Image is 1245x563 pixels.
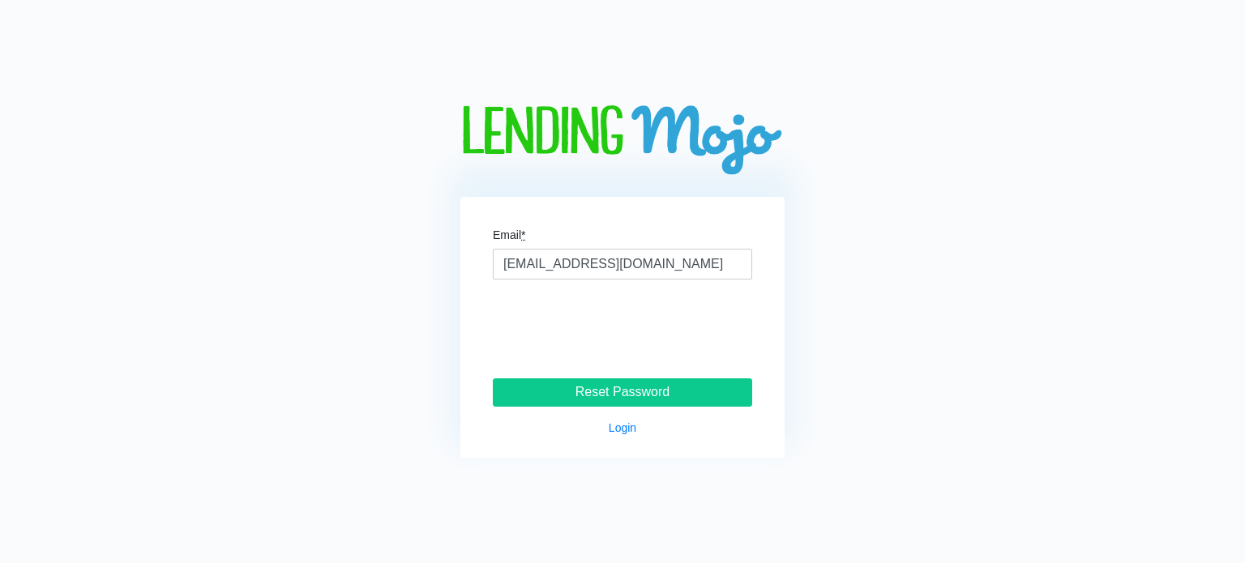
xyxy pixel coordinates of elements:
[493,378,752,407] input: Reset Password
[609,421,636,434] a: Login
[493,229,525,241] label: Email
[521,228,525,241] abbr: required
[460,105,785,177] img: logo-big.png
[499,299,746,362] iframe: reCAPTCHA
